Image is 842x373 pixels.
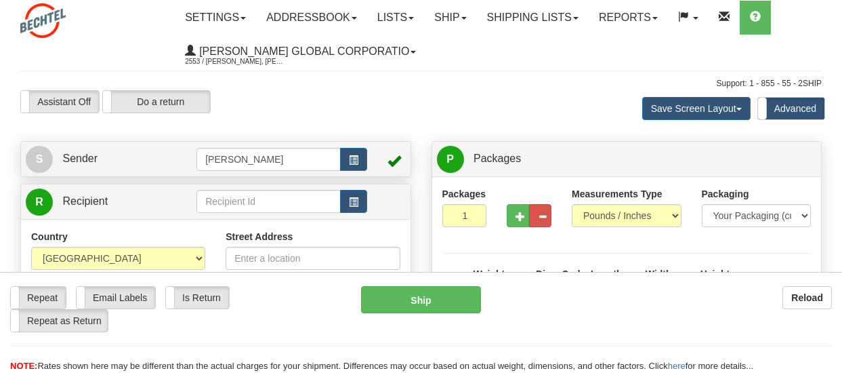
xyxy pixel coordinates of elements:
[646,267,672,281] label: Width
[361,286,481,313] button: Ship
[437,146,464,173] span: P
[175,35,426,68] a: [PERSON_NAME] Global Corporatio 2553 / [PERSON_NAME], [PERSON_NAME]
[437,145,817,173] a: P Packages
[196,190,341,213] input: Recipient Id
[367,1,424,35] a: Lists
[20,3,66,38] img: logo2553.jpg
[20,78,822,90] div: Support: 1 - 855 - 55 - 2SHIP
[536,267,584,281] label: Dims Code
[77,287,155,309] label: Email Labels
[103,91,210,113] label: Do a return
[26,188,177,216] a: R Recipient
[175,1,256,35] a: Settings
[196,148,341,171] input: Sender Id
[26,146,53,173] span: S
[424,1,476,35] a: Ship
[226,230,293,243] label: Street Address
[185,55,287,68] span: 2553 / [PERSON_NAME], [PERSON_NAME]
[31,230,68,243] label: Country
[642,97,751,120] button: Save Screen Layout
[442,187,486,201] label: Packages
[477,1,589,35] a: Shipping lists
[11,287,66,309] label: Repeat
[21,91,99,113] label: Assistant Off
[473,153,521,164] span: Packages
[668,361,686,371] a: here
[782,286,832,309] button: Reload
[473,267,505,281] label: Weight
[166,287,229,309] label: Is Return
[62,195,108,207] span: Recipient
[256,1,367,35] a: Addressbook
[10,361,37,371] span: NOTE:
[226,247,400,270] input: Enter a location
[700,267,730,281] label: Height
[572,187,662,201] label: Measurements Type
[811,117,841,256] iframe: chat widget
[26,189,53,216] span: R
[589,1,668,35] a: Reports
[591,267,623,281] label: Length
[11,310,108,332] label: Repeat as Return
[26,145,196,173] a: S Sender
[702,187,749,201] label: Packaging
[791,292,823,303] b: Reload
[758,98,824,119] label: Advanced
[196,45,409,57] span: [PERSON_NAME] Global Corporatio
[62,153,98,164] span: Sender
